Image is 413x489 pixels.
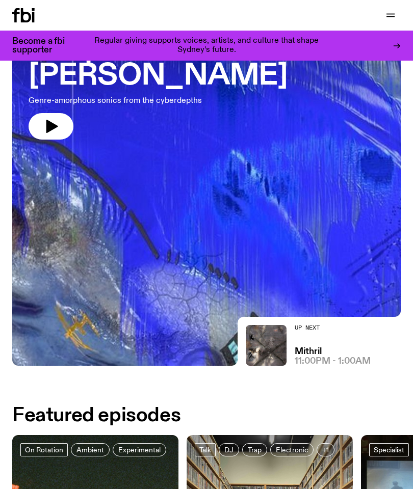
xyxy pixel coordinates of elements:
[276,446,308,453] span: Electronic
[86,37,327,55] p: Regular giving supports voices, artists, and culture that shape Sydney’s future.
[322,446,329,453] span: +1
[29,95,290,107] p: Genre-amorphous sonics from the cyberdepths
[12,37,78,55] h3: Become a fbi supporter
[369,443,409,456] a: Specialist
[224,446,234,453] span: DJ
[295,325,371,331] h2: Up Next
[199,446,211,453] span: Talk
[317,443,334,456] button: +1
[118,446,161,453] span: Experimental
[295,357,371,366] span: 11:00pm - 1:00am
[25,446,63,453] span: On Rotation
[76,446,104,453] span: Ambient
[195,443,216,456] a: Talk
[12,406,180,425] h2: Featured episodes
[113,443,166,456] a: Experimental
[29,34,384,91] h3: Deep Web with [PERSON_NAME]
[20,443,68,456] a: On Rotation
[71,443,110,456] a: Ambient
[219,443,239,456] a: DJ
[246,325,287,366] img: An abstract artwork in mostly grey, with a textural cross in the centre. There are metallic and d...
[374,446,404,453] span: Specialist
[248,446,262,453] span: Trap
[29,10,384,140] a: Deep Web with [PERSON_NAME]Genre-amorphous sonics from the cyberdepths
[295,347,322,356] a: Mithril
[242,443,267,456] a: Trap
[270,443,314,456] a: Electronic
